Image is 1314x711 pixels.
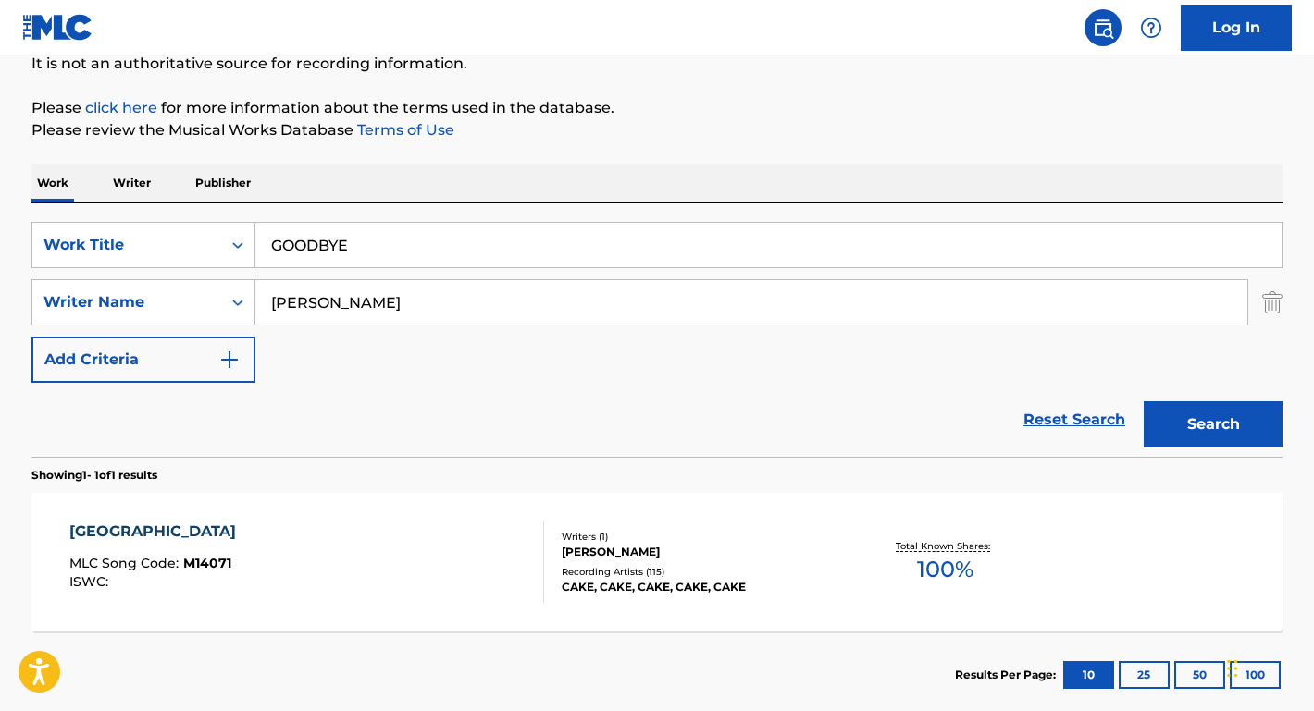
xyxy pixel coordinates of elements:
[1144,401,1283,447] button: Search
[1133,9,1170,46] div: Help
[31,493,1283,631] a: [GEOGRAPHIC_DATA]MLC Song Code:M14071ISWC:Writers (1)[PERSON_NAME]Recording Artists (115)CAKE, CA...
[31,97,1283,119] p: Please for more information about the terms used in the database.
[22,14,93,41] img: MLC Logo
[190,164,256,202] p: Publisher
[43,234,210,256] div: Work Title
[562,530,841,544] div: Writers ( 1 )
[31,337,255,383] button: Add Criteria
[1174,661,1225,689] button: 50
[218,349,241,371] img: 9d2ae6d4665cec9f34b9.svg
[1140,17,1162,39] img: help
[896,539,995,553] p: Total Known Shares:
[31,53,1283,75] p: It is not an authoritative source for recording information.
[31,164,74,202] p: Work
[1014,399,1134,440] a: Reset Search
[183,555,231,571] span: M14071
[562,565,841,579] div: Recording Artists ( 115 )
[85,99,157,116] a: click here
[1063,661,1114,689] button: 10
[1221,622,1314,711] div: Widget de chat
[1227,641,1238,696] div: Glisser
[1119,661,1170,689] button: 25
[1181,5,1292,51] a: Log In
[31,119,1283,141] p: Please review the Musical Works Database
[1092,17,1114,39] img: search
[107,164,156,202] p: Writer
[69,521,245,543] div: [GEOGRAPHIC_DATA]
[1262,279,1283,325] img: Delete Criterion
[69,573,113,590] span: ISWC :
[562,544,841,560] div: [PERSON_NAME]
[562,579,841,595] div: CAKE, CAKE, CAKE, CAKE, CAKE
[43,291,210,313] div: Writer Name
[353,121,454,139] a: Terms of Use
[955,667,1060,683] p: Results Per Page:
[69,555,183,571] span: MLC Song Code :
[31,467,157,484] p: Showing 1 - 1 of 1 results
[1221,622,1314,711] iframe: Chat Widget
[1085,9,1122,46] a: Public Search
[917,553,973,586] span: 100 %
[31,222,1283,457] form: Search Form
